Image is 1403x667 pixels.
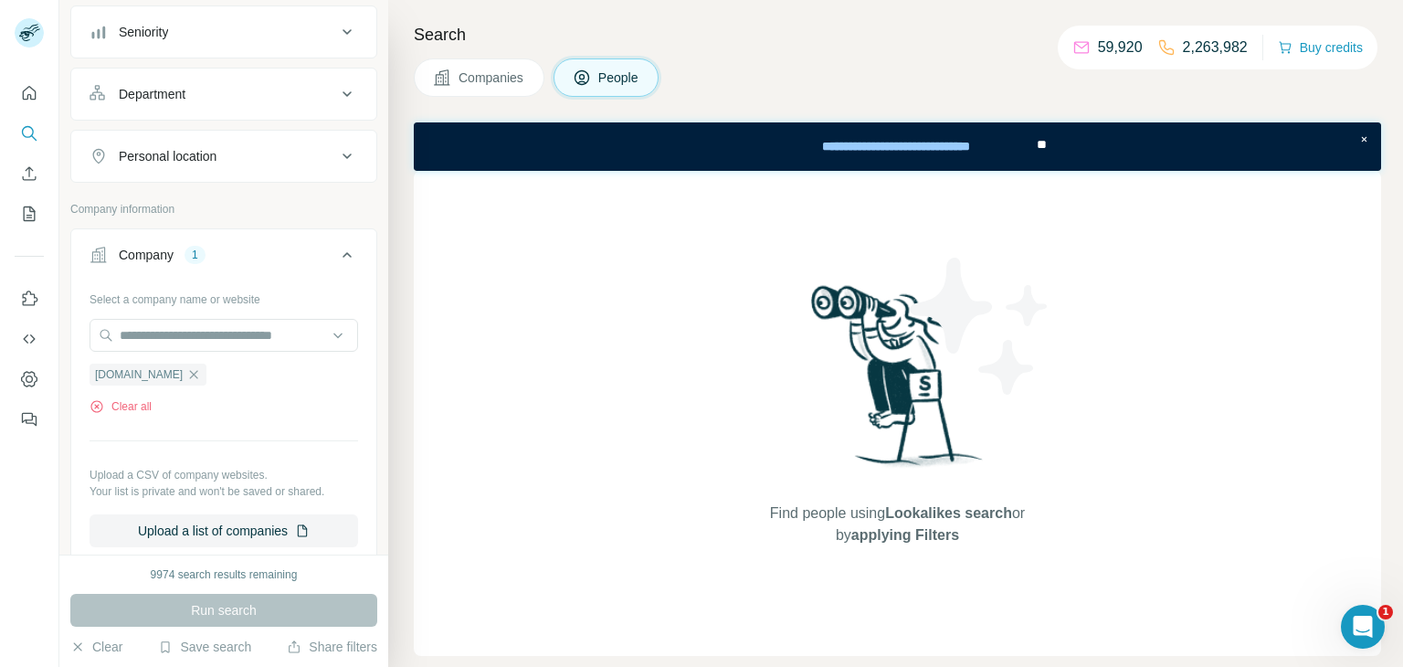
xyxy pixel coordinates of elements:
p: 59,920 [1098,37,1143,58]
button: Quick start [15,77,44,110]
span: applying Filters [851,527,959,543]
div: Personal location [119,147,216,165]
div: 1 [185,247,206,263]
button: Seniority [71,10,376,54]
span: [DOMAIN_NAME] [95,366,183,383]
h4: Search [414,22,1381,48]
button: Buy credits [1278,35,1363,60]
span: People [598,69,640,87]
span: Companies [459,69,525,87]
button: Personal location [71,134,376,178]
button: Use Surfe on LinkedIn [15,282,44,315]
button: Department [71,72,376,116]
img: Surfe Illustration - Woman searching with binoculars [803,281,993,484]
button: Use Surfe API [15,323,44,355]
span: Lookalikes search [885,505,1012,521]
div: Seniority [119,23,168,41]
span: 1 [1378,605,1393,619]
button: Dashboard [15,363,44,396]
p: 2,263,982 [1183,37,1248,58]
button: My lists [15,197,44,230]
button: Feedback [15,403,44,436]
img: Surfe Illustration - Stars [898,244,1062,408]
button: Enrich CSV [15,157,44,190]
button: Save search [158,638,251,656]
iframe: Banner [414,122,1381,171]
button: Company1 [71,233,376,284]
button: Upload a list of companies [90,514,358,547]
span: Find people using or by [751,503,1043,546]
p: Company information [70,201,377,217]
div: Department [119,85,185,103]
button: Clear [70,638,122,656]
button: Clear all [90,398,152,415]
p: Upload a CSV of company websites. [90,467,358,483]
div: Select a company name or website [90,284,358,308]
div: 9974 search results remaining [151,566,298,583]
button: Share filters [287,638,377,656]
div: Company [119,246,174,264]
button: Search [15,117,44,150]
p: Your list is private and won't be saved or shared. [90,483,358,500]
iframe: Intercom live chat [1341,605,1385,649]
